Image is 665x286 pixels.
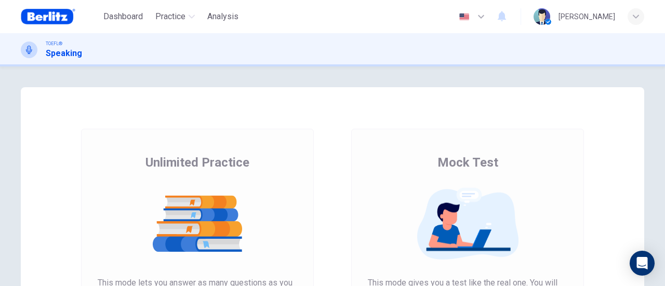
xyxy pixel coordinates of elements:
img: Berlitz Brasil logo [21,6,75,27]
img: en [458,13,471,21]
a: Berlitz Brasil logo [21,6,99,27]
button: Analysis [203,7,243,26]
span: Analysis [207,10,238,23]
img: Profile picture [534,8,550,25]
span: Mock Test [437,154,498,171]
div: [PERSON_NAME] [558,10,615,23]
button: Dashboard [99,7,147,26]
div: Open Intercom Messenger [630,251,655,276]
span: Unlimited Practice [145,154,249,171]
span: Practice [155,10,185,23]
button: Practice [151,7,199,26]
span: TOEFL® [46,40,62,47]
span: Dashboard [103,10,143,23]
h1: Speaking [46,47,82,60]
